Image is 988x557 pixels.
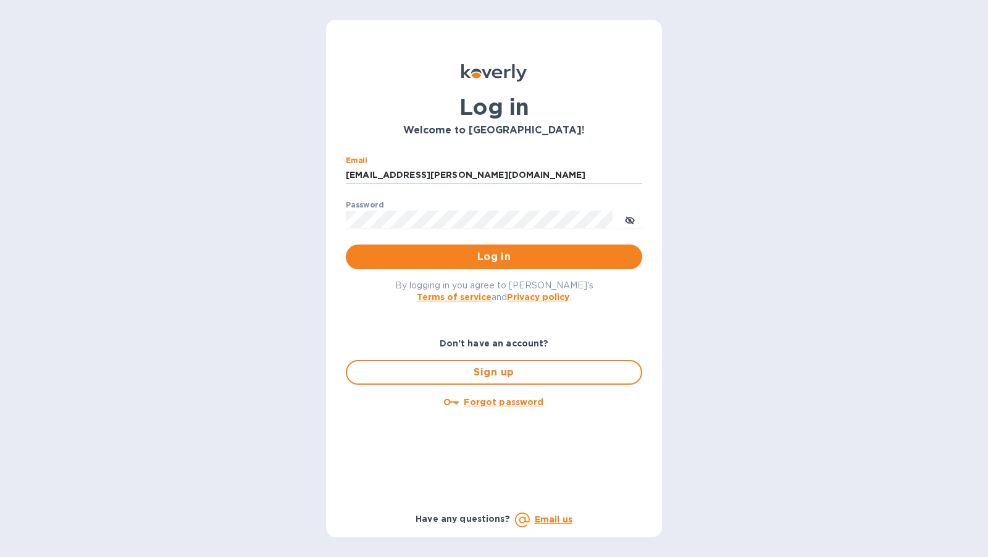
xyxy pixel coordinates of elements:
[346,166,642,185] input: Enter email address
[395,280,593,302] span: By logging in you agree to [PERSON_NAME]'s and .
[356,249,632,264] span: Log in
[346,360,642,385] button: Sign up
[346,125,642,136] h3: Welcome to [GEOGRAPHIC_DATA]!
[416,514,510,524] b: Have any questions?
[346,157,367,164] label: Email
[617,207,642,232] button: toggle password visibility
[464,397,543,407] u: Forgot password
[461,64,527,82] img: Koverly
[440,338,549,348] b: Don't have an account?
[357,365,631,380] span: Sign up
[346,201,383,209] label: Password
[417,292,492,302] a: Terms of service
[535,514,572,524] a: Email us
[346,94,642,120] h1: Log in
[346,245,642,269] button: Log in
[507,292,569,302] a: Privacy policy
